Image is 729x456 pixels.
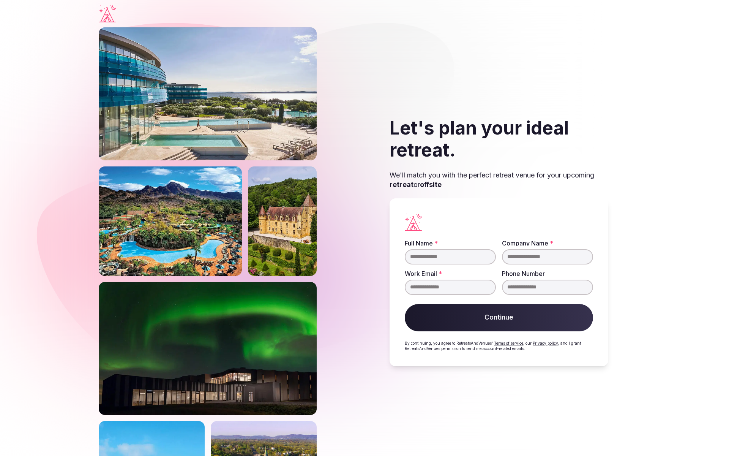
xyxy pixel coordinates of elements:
p: We'll match you with the perfect retreat venue for your upcoming or [390,170,608,189]
img: Phoenix river ranch resort [99,166,242,276]
a: Privacy policy [533,341,558,345]
label: Company Name [502,240,593,246]
p: By continuing, you agree to RetreatsAndVenues' , our , and I grant RetreatsAndVenues permission t... [405,340,593,351]
button: Continue [405,304,593,331]
label: Phone Number [502,271,593,277]
strong: retreat [390,180,413,188]
label: Full Name [405,240,496,246]
label: Work Email [405,271,496,277]
strong: offsite [420,180,442,188]
img: Iceland northern lights [99,282,317,415]
img: Castle on a slope [248,166,317,276]
a: Visit the homepage [99,5,116,22]
a: Terms of service [494,341,523,345]
img: Falkensteiner outdoor resort with pools [99,27,317,160]
h2: Let's plan your ideal retreat. [390,117,608,161]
